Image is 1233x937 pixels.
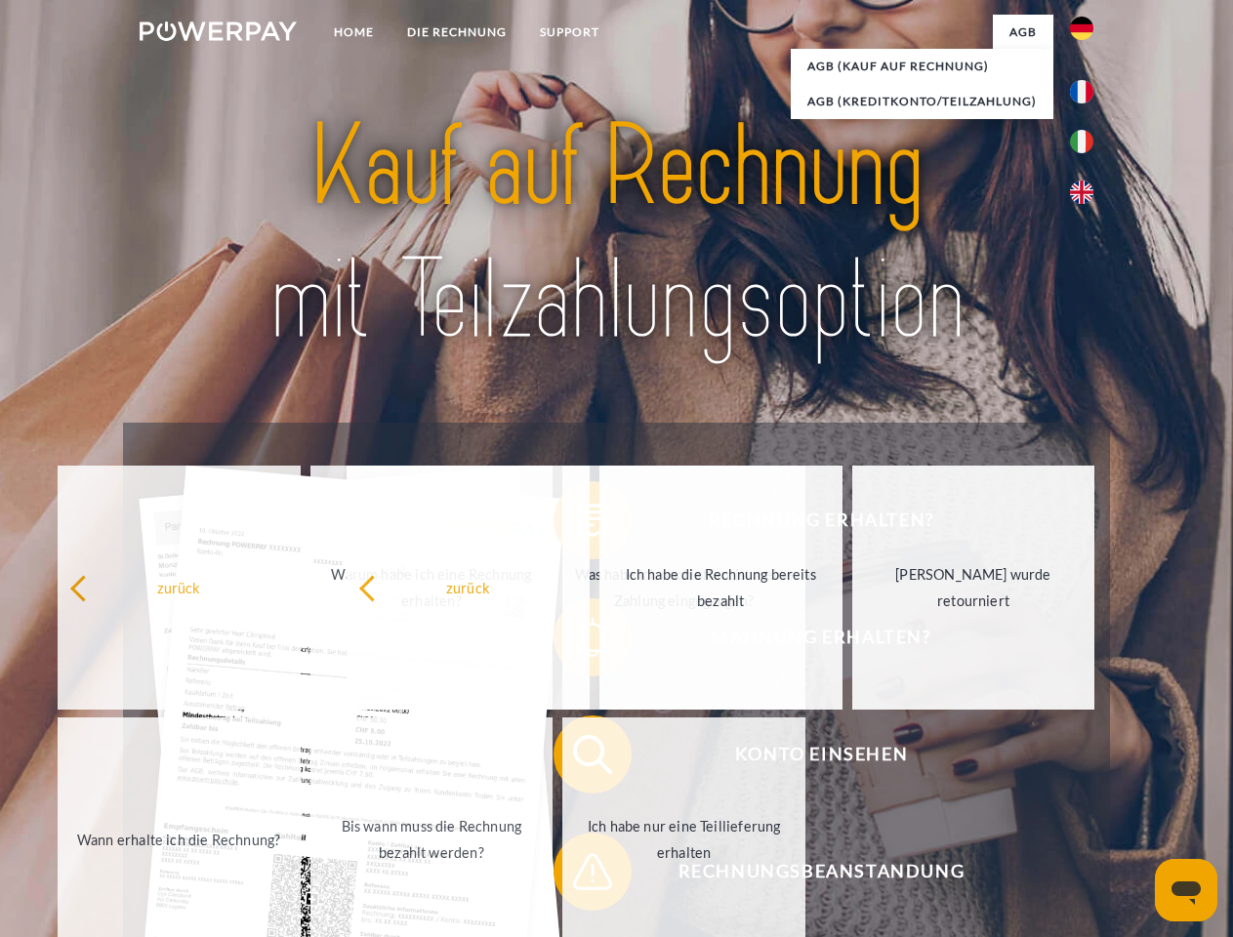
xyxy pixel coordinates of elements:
[791,84,1053,119] a: AGB (Kreditkonto/Teilzahlung)
[1155,859,1217,921] iframe: Schaltfläche zum Öffnen des Messaging-Fensters
[317,15,390,50] a: Home
[611,561,831,614] div: Ich habe die Rechnung bereits bezahlt
[358,574,578,600] div: zurück
[186,94,1047,374] img: title-powerpay_de.svg
[1070,17,1093,40] img: de
[574,813,794,866] div: Ich habe nur eine Teillieferung erhalten
[69,826,289,852] div: Wann erhalte ich die Rechnung?
[1070,80,1093,103] img: fr
[993,15,1053,50] a: agb
[390,15,523,50] a: DIE RECHNUNG
[864,561,1084,614] div: [PERSON_NAME] wurde retourniert
[140,21,297,41] img: logo-powerpay-white.svg
[69,574,289,600] div: zurück
[322,561,542,614] div: Warum habe ich eine Rechnung erhalten?
[1070,130,1093,153] img: it
[1070,181,1093,204] img: en
[791,49,1053,84] a: AGB (Kauf auf Rechnung)
[322,813,542,866] div: Bis wann muss die Rechnung bezahlt werden?
[523,15,616,50] a: SUPPORT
